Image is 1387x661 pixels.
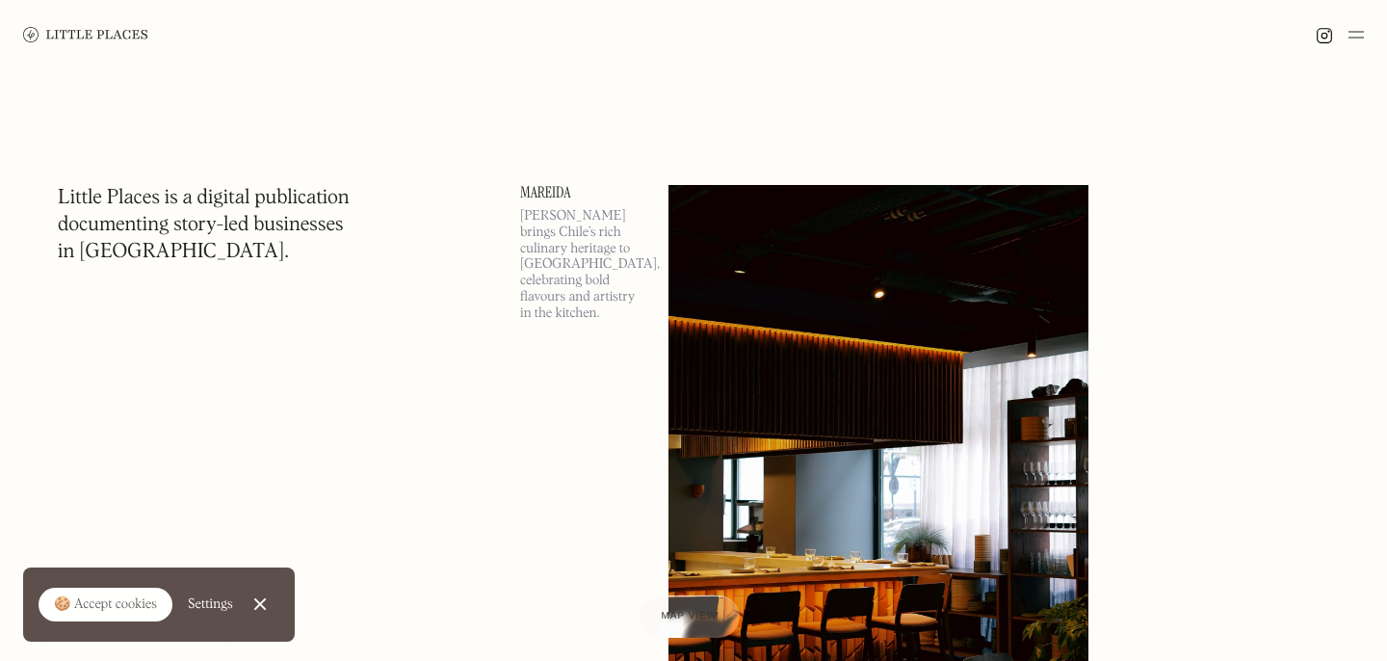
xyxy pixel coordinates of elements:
[188,583,233,626] a: Settings
[58,185,350,266] h1: Little Places is a digital publication documenting story-led businesses in [GEOGRAPHIC_DATA].
[54,595,157,615] div: 🍪 Accept cookies
[520,208,645,322] p: [PERSON_NAME] brings Chile’s rich culinary heritage to [GEOGRAPHIC_DATA], celebrating bold flavou...
[188,597,233,611] div: Settings
[259,604,260,605] div: Close Cookie Popup
[39,588,172,622] a: 🍪 Accept cookies
[639,595,741,638] a: Map view
[241,585,279,623] a: Close Cookie Popup
[662,611,718,621] span: Map view
[520,185,645,200] a: Mareida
